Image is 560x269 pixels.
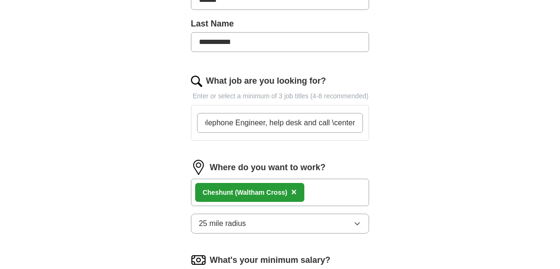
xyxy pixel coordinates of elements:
[191,76,202,87] img: search.png
[191,252,206,268] img: salary.png
[191,160,206,175] img: location.png
[210,254,330,267] label: What's your minimum salary?
[191,214,370,234] button: 25 mile radius
[206,75,326,87] label: What job are you looking for?
[210,161,326,174] label: Where do you want to work?
[291,187,297,197] span: ×
[197,113,363,133] input: Type a job title and press enter
[191,17,370,30] label: Last Name
[291,185,297,200] button: ×
[235,189,287,196] span: (Waltham Cross)
[203,189,233,196] strong: Cheshunt
[191,91,370,101] p: Enter or select a minimum of 3 job titles (4-8 recommended)
[199,218,246,229] span: 25 mile radius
